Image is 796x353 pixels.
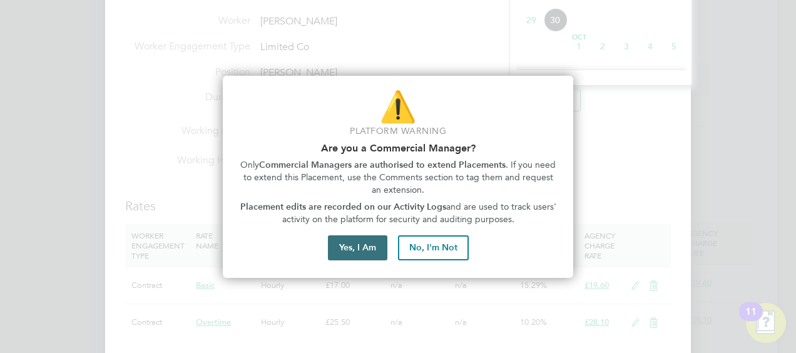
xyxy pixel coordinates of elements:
[259,160,506,170] strong: Commercial Managers are authorised to extend Placements
[238,142,558,154] h2: Are you a Commercial Manager?
[282,202,559,225] span: and are used to track users' activity on the platform for security and auditing purposes.
[238,86,558,128] p: ⚠️
[238,125,558,138] p: Platform Warning
[240,160,259,170] span: Only
[240,202,446,212] strong: Placement edits are recorded on our Activity Logs
[223,76,573,279] div: Are you part of the Commercial Team?
[243,160,559,195] span: . If you need to extend this Placement, use the Comments section to tag them and request an exten...
[328,235,387,260] button: Yes, I Am
[398,235,469,260] button: No, I'm Not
